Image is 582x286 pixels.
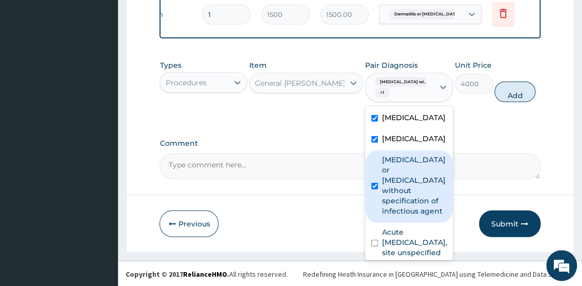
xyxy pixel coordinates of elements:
[168,5,193,30] div: Minimize live chat window
[389,9,487,20] span: Dermatitis or [MEDICAL_DATA], unspecif...
[19,51,42,77] img: d_794563401_company_1708531726252_794563401
[382,227,447,258] label: Acute [MEDICAL_DATA], site unspecified
[5,183,195,219] textarea: Type your message and hit 'Enter'
[382,112,446,123] label: [MEDICAL_DATA]
[455,60,492,70] label: Unit Price
[59,81,142,184] span: We're online!
[165,78,206,88] div: Procedures
[159,139,540,148] label: Comment
[183,270,227,279] a: RelianceHMO
[382,155,447,216] label: [MEDICAL_DATA] or [MEDICAL_DATA] without specification of infectious agent
[382,134,446,144] label: [MEDICAL_DATA]
[53,58,172,71] div: Chat with us now
[375,77,432,87] span: [MEDICAL_DATA] wi...
[303,269,574,279] div: Redefining Heath Insurance in [GEOGRAPHIC_DATA] using Telemedicine and Data Science!
[494,82,535,102] button: Add
[479,211,540,237] button: Submit
[365,60,418,70] label: Pair Diagnosis
[126,270,229,279] strong: Copyright © 2017 .
[249,60,267,70] label: Item
[255,78,345,88] div: General [PERSON_NAME]
[375,88,389,98] span: + 1
[159,211,218,237] button: Previous
[159,61,181,70] label: Types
